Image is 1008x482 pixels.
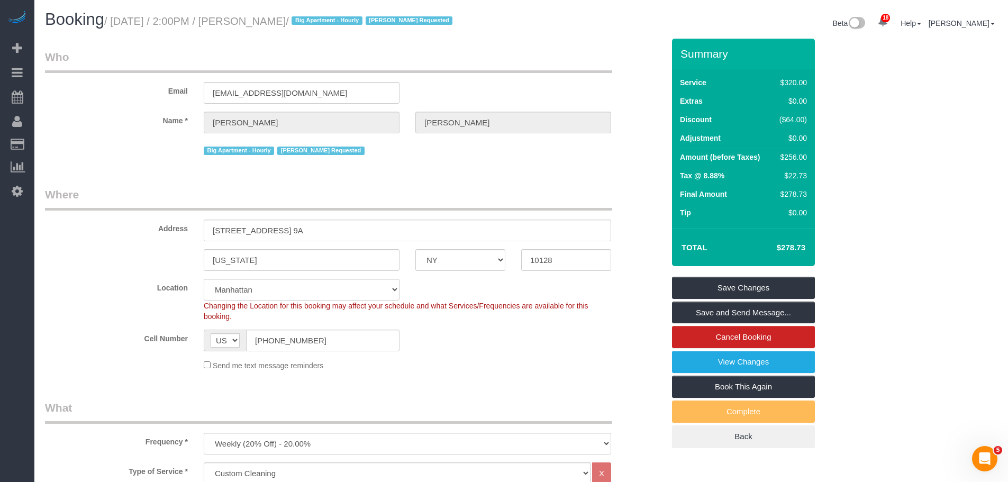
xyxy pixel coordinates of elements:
[775,152,807,162] div: $256.00
[881,14,890,22] span: 18
[680,48,810,60] h3: Summary
[775,189,807,199] div: $278.73
[246,330,399,351] input: Cell Number
[775,170,807,181] div: $22.73
[37,220,196,234] label: Address
[680,189,727,199] label: Final Amount
[929,19,995,28] a: [PERSON_NAME]
[775,96,807,106] div: $0.00
[45,49,612,73] legend: Who
[901,19,921,28] a: Help
[672,376,815,398] a: Book This Again
[672,425,815,448] a: Back
[204,147,274,155] span: Big Apartment - Hourly
[680,152,760,162] label: Amount (before Taxes)
[745,243,805,252] h4: $278.73
[672,277,815,299] a: Save Changes
[366,16,453,25] span: [PERSON_NAME] Requested
[848,17,865,31] img: New interface
[680,114,712,125] label: Discount
[680,77,706,88] label: Service
[994,446,1002,454] span: 5
[672,326,815,348] a: Cancel Booking
[45,187,612,211] legend: Where
[37,112,196,126] label: Name *
[775,207,807,218] div: $0.00
[415,112,611,133] input: Last Name
[213,361,323,370] span: Send me text message reminders
[37,330,196,344] label: Cell Number
[37,279,196,293] label: Location
[204,302,588,321] span: Changing the Location for this booking may affect your schedule and what Services/Frequencies are...
[521,249,611,271] input: Zip Code
[680,170,724,181] label: Tax @ 8.88%
[37,82,196,96] label: Email
[775,77,807,88] div: $320.00
[873,11,893,34] a: 18
[680,96,703,106] label: Extras
[672,302,815,324] a: Save and Send Message...
[680,207,691,218] label: Tip
[204,249,399,271] input: City
[286,15,456,27] span: /
[775,114,807,125] div: ($64.00)
[104,15,456,27] small: / [DATE] / 2:00PM / [PERSON_NAME]
[672,351,815,373] a: View Changes
[775,133,807,143] div: $0.00
[6,11,28,25] img: Automaid Logo
[45,400,612,424] legend: What
[204,112,399,133] input: First Name
[292,16,362,25] span: Big Apartment - Hourly
[682,243,707,252] strong: Total
[204,82,399,104] input: Email
[680,133,721,143] label: Adjustment
[45,10,104,29] span: Booking
[972,446,997,471] iframe: Intercom live chat
[833,19,866,28] a: Beta
[37,433,196,447] label: Frequency *
[37,462,196,477] label: Type of Service *
[277,147,365,155] span: [PERSON_NAME] Requested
